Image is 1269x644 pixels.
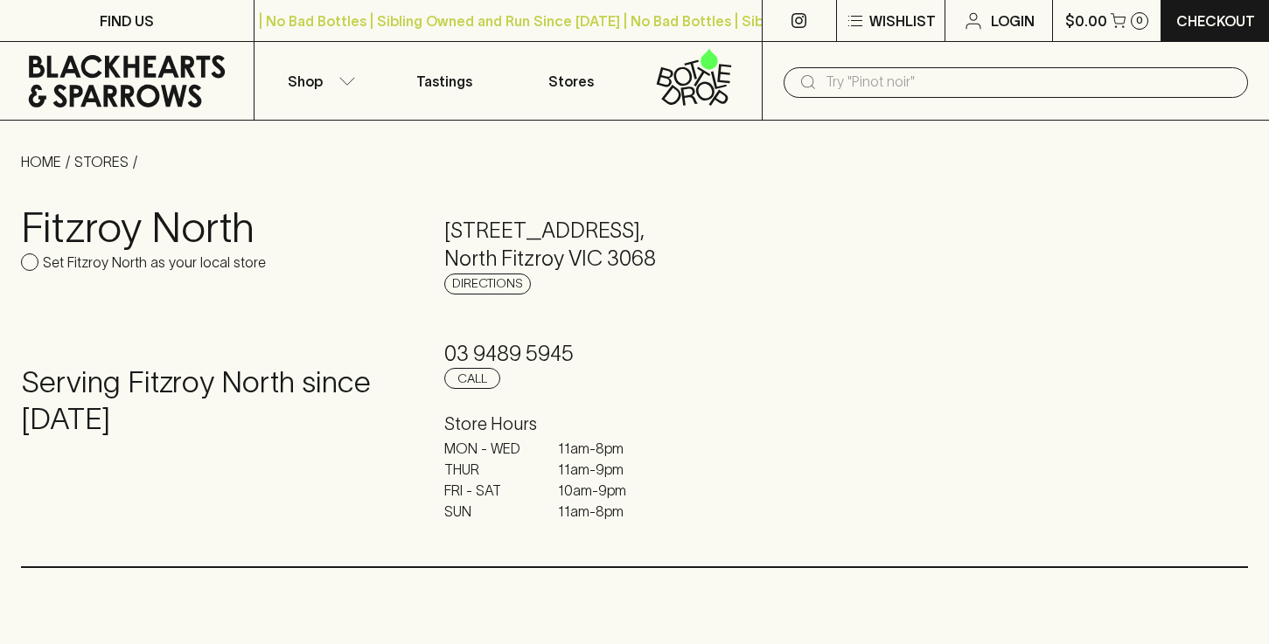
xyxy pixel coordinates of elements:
p: 0 [1136,16,1143,25]
h3: Fitzroy North [21,203,402,252]
p: SUN [444,501,532,522]
button: Shop [254,42,381,120]
input: Try "Pinot noir" [826,68,1234,96]
a: Tastings [381,42,508,120]
a: HOME [21,154,61,170]
h6: Store Hours [444,410,826,438]
h4: Serving Fitzroy North since [DATE] [21,364,402,438]
p: Stores [548,71,594,92]
a: Call [444,368,500,389]
p: FIND US [100,10,154,31]
p: $0.00 [1065,10,1107,31]
p: Set Fitzroy North as your local store [43,252,266,273]
a: Directions [444,274,531,294]
p: MON - WED [444,438,532,459]
p: 11am - 8pm [558,438,645,459]
a: STORES [74,154,129,170]
p: Checkout [1176,10,1255,31]
p: Tastings [416,71,472,92]
p: 10am - 9pm [558,480,645,501]
p: Login [991,10,1035,31]
p: 11am - 9pm [558,459,645,480]
p: 11am - 8pm [558,501,645,522]
p: FRI - SAT [444,480,532,501]
a: Stores [508,42,635,120]
h5: 03 9489 5945 [444,340,826,368]
h5: [STREET_ADDRESS] , North Fitzroy VIC 3068 [444,217,826,273]
p: Wishlist [869,10,936,31]
p: THUR [444,459,532,480]
p: Shop [288,71,323,92]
